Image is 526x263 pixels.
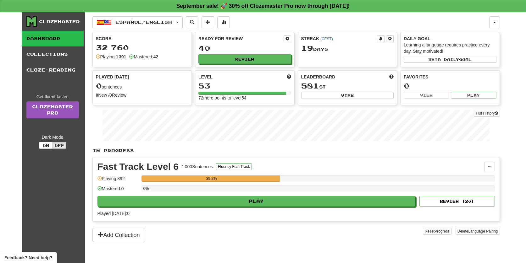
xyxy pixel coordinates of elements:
[4,255,52,261] span: Open feedback widget
[39,142,53,149] button: On
[182,164,213,170] div: 1 000 Sentences
[96,35,189,42] div: Score
[96,81,102,90] span: 0
[97,175,138,186] div: Playing: 392
[97,162,179,171] div: Fast Track Level 6
[301,44,313,52] span: 19
[438,57,459,62] span: a daily
[404,35,496,42] div: Daily Goal
[22,62,84,78] a: Cloze-Reading
[96,93,98,98] strong: 0
[404,92,449,99] button: View
[26,94,79,100] div: Get fluent faster.
[39,19,80,25] div: Clozemaster
[301,92,394,99] button: View
[217,16,230,28] button: More stats
[153,54,158,59] strong: 42
[198,74,213,80] span: Level
[22,31,84,46] a: Dashboard
[198,95,291,101] div: 72 more points to level 54
[97,211,130,216] span: Played [DATE]: 0
[423,228,451,235] button: ResetProgress
[404,74,496,80] div: Favorites
[96,44,189,51] div: 32 760
[96,82,189,90] div: sentences
[198,44,291,52] div: 40
[26,134,79,140] div: Dark Mode
[216,163,252,170] button: Fluency Fast Track
[474,110,500,117] button: Full History
[53,142,66,149] button: Off
[451,92,496,99] button: Play
[96,92,189,98] div: New / Review
[97,196,416,207] button: Play
[109,93,112,98] strong: 0
[115,19,172,25] span: Español / English
[404,56,496,63] button: Seta dailygoal
[301,74,335,80] span: Leaderboard
[404,82,496,90] div: 0
[456,228,500,235] button: DeleteLanguage Pairing
[22,46,84,62] a: Collections
[301,81,319,90] span: 581
[419,196,495,207] button: Review (20)
[287,74,291,80] span: Score more points to level up
[202,16,214,28] button: Add sentence to collection
[96,74,129,80] span: Played [DATE]
[301,44,394,52] div: Day s
[92,16,183,28] button: Español/English
[301,82,394,90] div: st
[129,54,158,60] div: Mastered:
[404,42,496,54] div: Learning a language requires practice every day. Stay motivated!
[26,101,79,118] a: ClozemasterPro
[301,35,377,42] div: Streak
[389,74,394,80] span: This week in points, UTC
[97,185,138,196] div: Mastered: 0
[92,148,500,154] p: In Progress
[435,229,450,233] span: Progress
[320,37,333,41] a: (CEST)
[92,228,145,242] button: Add Collection
[468,229,498,233] span: Language Pairing
[143,175,280,182] div: 39.2%
[116,54,126,59] strong: 1 391
[198,82,291,90] div: 53
[186,16,198,28] button: Search sentences
[198,35,284,42] div: Ready for Review
[96,54,126,60] div: Playing:
[198,54,291,64] button: Review
[176,3,350,9] strong: September sale! 🚀 30% off Clozemaster Pro now through [DATE]!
